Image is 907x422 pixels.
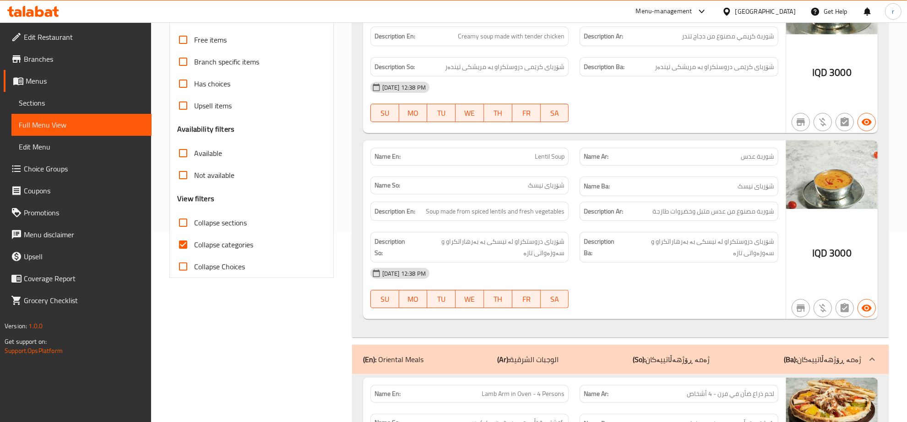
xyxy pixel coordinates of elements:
strong: Name En: [375,152,401,161]
a: Branches [4,48,152,70]
b: (Ar): [498,353,510,366]
a: Menus [4,70,152,92]
p: Oriental Meals [363,354,424,365]
span: شۆربای کرێمی دروستکراو بە مریشکی تیندەر [655,61,774,73]
button: WE [456,290,484,308]
strong: Name Ba: [584,181,610,192]
span: Collapse Choices [194,261,245,272]
a: Promotions [4,202,152,224]
span: SU [375,107,396,120]
strong: Description So: [375,61,415,73]
span: 3000 [829,64,852,81]
a: Full Menu View [11,114,152,136]
span: MO [403,293,424,306]
span: Not available [194,170,234,181]
span: شۆربای دروستکراو لە نیسکی بە بەرهاراتکراو و سەوزەواتی تازە [413,236,565,258]
button: TU [427,104,456,122]
strong: Description En: [375,206,415,217]
span: 3000 [829,244,852,262]
span: TU [431,107,452,120]
span: Full Menu View [19,119,144,130]
span: Branch specific items [194,56,259,67]
b: (Ba): [784,353,797,366]
button: Purchased item [814,113,832,131]
strong: Description Ba: [584,236,621,258]
strong: Description Ar: [584,31,623,42]
b: (So): [633,353,646,366]
span: Collapse sections [194,217,247,228]
span: IQD [812,244,827,262]
span: Promotions [24,207,144,218]
button: FR [512,290,541,308]
span: SU [375,293,396,306]
button: SA [541,104,569,122]
a: Coupons [4,180,152,202]
span: Edit Menu [19,141,144,152]
span: Creamy soup made with tender chicken [458,31,565,42]
span: Grocery Checklist [24,295,144,306]
button: Not has choices [836,113,854,131]
span: Coverage Report [24,273,144,284]
span: Has choices [194,78,230,89]
img: Lentil_Soup638906009041749014.jpg [786,140,878,209]
span: FR [516,107,537,120]
span: WE [459,107,480,120]
span: Lentil Soup [535,152,565,161]
span: Coupons [24,185,144,196]
span: Upsell [24,251,144,262]
p: ژەمە ڕۆژهەڵاتییەکان [633,354,710,365]
button: TH [484,104,512,122]
button: TU [427,290,456,308]
span: [DATE] 12:38 PM [379,269,429,278]
button: SA [541,290,569,308]
strong: Description Ba: [584,61,625,73]
button: MO [399,104,428,122]
span: Upsell items [194,100,232,111]
p: الوجبات الشرقية [498,354,559,365]
span: شۆربای کرێمی دروستکراو بە مریشکی تیندەر [445,61,565,73]
span: شوربة كريمي مصنوع من دجاج تندر [682,31,774,42]
strong: Name So: [375,181,400,190]
span: [DATE] 12:38 PM [379,83,429,92]
strong: Description So: [375,236,411,258]
span: Sections [19,97,144,108]
span: Get support on: [5,336,47,347]
span: FR [516,293,537,306]
button: MO [399,290,428,308]
strong: Name En: [375,389,401,399]
span: شوربة مصنوع من عدس متبل وخضروات طازجة [652,206,774,217]
div: (En): Oriental Meals(Ar):الوجبات الشرقية(So):ژەمە ڕۆژهەڵاتییەکان(Ba):ژەمە ڕۆژهەڵاتییەکان [352,345,889,374]
span: Edit Restaurant [24,32,144,43]
button: TH [484,290,512,308]
strong: Description Ar: [584,206,623,217]
span: WE [459,293,480,306]
h3: View filters [177,193,214,204]
span: شۆربای نیسک [528,181,565,190]
span: 1.0.0 [28,320,43,332]
span: Available [194,148,222,159]
h3: Availability filters [177,124,234,134]
span: MO [403,107,424,120]
button: SU [370,290,399,308]
a: Grocery Checklist [4,289,152,311]
span: شوربة عدس [741,152,774,161]
span: شۆربای نیسک [738,181,774,192]
span: TH [488,107,509,120]
button: FR [512,104,541,122]
a: Upsell [4,246,152,267]
span: Menu disclaimer [24,229,144,240]
span: Lamb Arm in Oven - 4 Persons [482,389,565,399]
span: Version: [5,320,27,332]
p: ژەمە ڕۆژهەڵاتییەکان [784,354,861,365]
a: Sections [11,92,152,114]
span: IQD [812,64,827,81]
button: Available [858,113,876,131]
a: Support.OpsPlatform [5,345,63,357]
span: Soup made from spiced lentils and fresh vegetables [426,206,565,217]
span: Menus [26,75,144,86]
a: Coverage Report [4,267,152,289]
div: Menu-management [636,6,692,17]
button: Not branch specific item [792,113,810,131]
a: Edit Restaurant [4,26,152,48]
span: Free items [194,34,227,45]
